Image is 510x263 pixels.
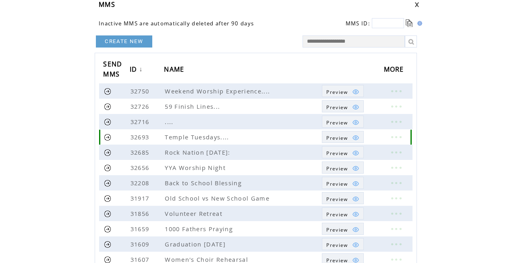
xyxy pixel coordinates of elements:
span: 32685 [131,148,151,156]
img: eye.png [352,88,359,95]
span: 32208 [131,179,151,187]
span: Show MMS preview [326,89,348,95]
a: Preview [322,177,363,189]
a: NAME [164,62,188,77]
span: NAME [164,63,186,78]
img: eye.png [352,165,359,172]
img: eye.png [352,104,359,111]
img: help.gif [415,21,422,26]
img: eye.png [352,134,359,141]
span: Show MMS preview [326,226,348,233]
a: Preview [322,192,363,204]
span: Weekend Worship Experience.... [165,87,272,95]
a: Preview [322,85,363,97]
span: Show MMS preview [326,242,348,249]
span: Volunteer Retreat [165,209,224,217]
img: eye.png [352,195,359,203]
span: Back to School Blessing [165,179,244,187]
img: eye.png [352,180,359,187]
span: 31659 [131,225,151,233]
span: Inactive MMS are automatically deleted after 90 days [99,20,254,27]
span: 32693 [131,133,151,141]
img: eye.png [352,149,359,157]
span: 32726 [131,102,151,110]
a: Preview [322,238,363,250]
span: Rock Nation [DATE]: [165,148,232,156]
span: Show MMS preview [326,211,348,218]
span: 31917 [131,194,151,202]
span: MORE [384,63,406,78]
span: Graduation [DATE] [165,240,228,248]
a: Preview [322,146,363,158]
span: Old School vs New School Game [165,194,272,202]
img: eye.png [352,211,359,218]
a: Preview [322,223,363,235]
span: 32750 [131,87,151,95]
span: Temple Tuesdays.... [165,133,231,141]
span: Show MMS preview [326,150,348,157]
span: MMS ID: [346,20,370,27]
a: ID↓ [130,62,145,77]
span: Show MMS preview [326,196,348,203]
span: SEND MMS [103,58,122,83]
span: .... [165,118,175,126]
a: Preview [322,100,363,112]
span: Show MMS preview [326,135,348,141]
span: Show MMS preview [326,180,348,187]
span: 59 Finish Lines... [165,102,222,110]
span: 32656 [131,164,151,172]
span: 1000 Fathers Praying [165,225,235,233]
span: 31609 [131,240,151,248]
span: Show MMS preview [326,165,348,172]
img: eye.png [352,119,359,126]
span: 31856 [131,209,151,217]
img: eye.png [352,226,359,233]
img: eye.png [352,241,359,249]
span: ID [130,63,139,78]
span: YYA Worship Night [165,164,228,172]
a: Preview [322,116,363,128]
a: CREATE NEW [96,35,152,48]
span: Show MMS preview [326,119,348,126]
a: Preview [322,131,363,143]
span: Show MMS preview [326,104,348,111]
span: 32716 [131,118,151,126]
a: Preview [322,207,363,220]
a: Preview [322,162,363,174]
